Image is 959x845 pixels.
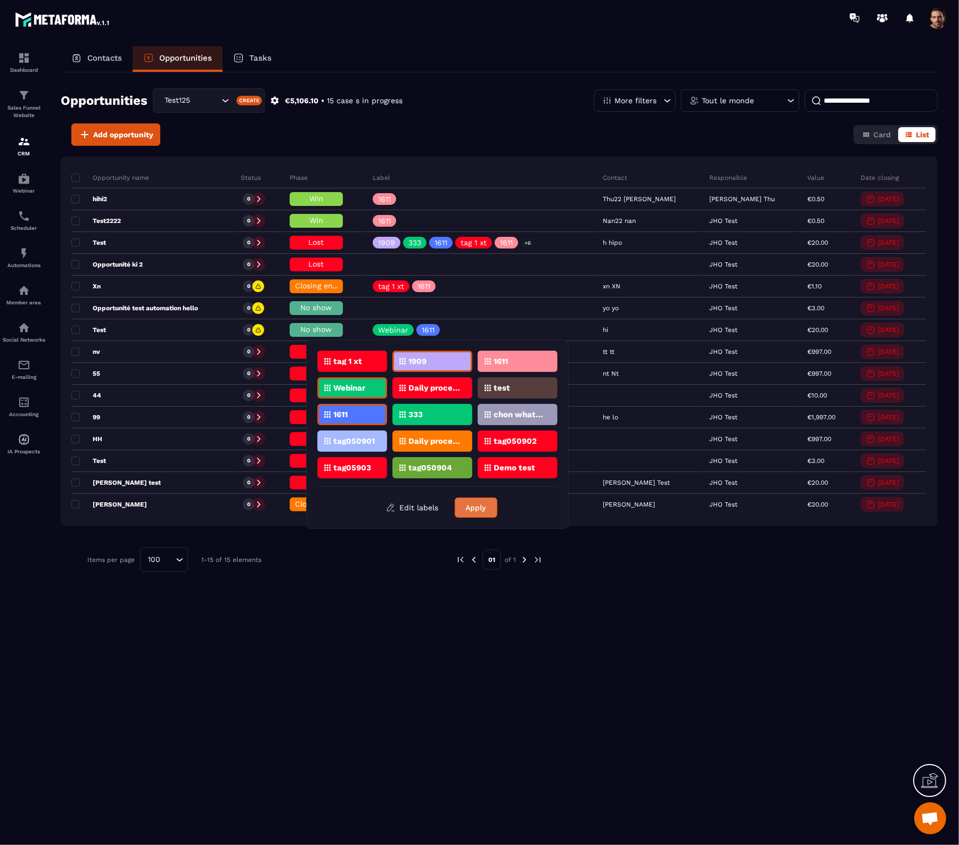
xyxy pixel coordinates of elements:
[295,500,356,508] span: Closing en cours
[807,239,828,246] p: €20.00
[247,370,250,377] p: 0
[878,239,899,246] p: [DATE]
[71,173,149,182] p: Opportunity name
[494,464,535,471] p: Demo test
[378,283,404,290] p: tag 1 xt
[200,95,219,106] input: Search for option
[3,449,45,454] p: IA Prospects
[3,202,45,239] a: schedulerschedulerScheduler
[408,464,452,471] p: tag050904
[71,500,147,509] p: [PERSON_NAME]
[247,195,250,203] p: 0
[878,217,899,225] p: [DATE]
[408,411,423,418] p: 333
[247,283,250,290] p: 0
[18,284,30,297] img: automations
[18,210,30,222] img: scheduler
[71,326,106,334] p: Test
[159,53,212,63] p: Opportunities
[162,95,200,106] span: Test125
[709,283,737,290] p: JHO Test
[308,238,324,246] span: Lost
[807,479,828,486] p: €20.00
[321,96,324,106] p: •
[709,239,737,246] p: JHO Test
[456,555,465,565] img: prev
[807,261,828,268] p: €20.00
[494,437,537,445] p: tag050902
[3,67,45,73] p: Dashboard
[327,96,403,106] p: 15 case s in progress
[3,300,45,305] p: Member area
[247,217,250,225] p: 0
[378,326,408,334] p: Webinar
[308,260,324,268] span: Lost
[878,413,899,421] p: [DATE]
[71,282,101,291] p: Xn
[378,217,391,225] p: 1611
[408,239,421,246] p: 333
[878,195,899,203] p: [DATE]
[709,173,747,182] p: Responsible
[247,392,250,399] p: 0
[290,173,308,182] p: Phase
[333,411,348,418] p: 1611
[709,195,775,203] p: [PERSON_NAME] Thu
[87,53,122,63] p: Contacts
[71,195,107,203] p: hihi2
[247,413,250,421] p: 0
[3,374,45,380] p: E-mailing
[140,548,188,572] div: Search for option
[878,283,899,290] p: [DATE]
[3,225,45,231] p: Scheduler
[878,261,899,268] p: [DATE]
[709,370,737,377] p: JHO Test
[3,388,45,425] a: accountantaccountantAccounting
[164,554,173,566] input: Search for option
[807,413,835,421] p: €1,997.00
[878,457,899,465] p: [DATE]
[3,104,45,119] p: Sales Funnel Website
[520,555,529,565] img: next
[807,392,827,399] p: €10.00
[18,172,30,185] img: automations
[709,217,737,225] p: JHO Test
[18,433,30,446] img: automations
[709,326,737,334] p: JHO Test
[709,457,737,465] p: JHO Test
[807,348,831,355] p: €997.00
[333,464,371,471] p: tag05903
[873,130,891,139] span: Card
[914,802,946,834] a: Mở cuộc trò chuyện
[898,127,936,142] button: List
[373,173,390,182] p: Label
[3,411,45,417] p: Accounting
[71,347,100,356] p: nv
[247,326,250,334] p: 0
[702,97,754,104] p: Tout le monde
[494,384,510,392] p: test
[223,46,282,72] a: Tasks
[709,479,737,486] p: JHO Test
[807,173,824,182] p: Value
[807,457,824,465] p: €3.00
[241,173,261,182] p: Status
[505,556,516,564] p: of 1
[93,129,153,140] span: Add opportunity
[333,384,365,392] p: Webinar
[18,89,30,102] img: formation
[878,348,899,355] p: [DATE]
[18,135,30,148] img: formation
[3,164,45,202] a: automationsautomationsWebinar
[71,435,102,443] p: HH
[18,359,30,371] img: email
[709,261,737,268] p: JHO Test
[482,550,501,570] p: 01
[71,369,100,378] p: 55
[878,501,899,508] p: [DATE]
[603,173,627,182] p: Contact
[247,501,250,508] p: 0
[71,304,198,312] p: Opportunité test automation hello
[709,304,737,312] p: JHO Test
[469,555,479,565] img: prev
